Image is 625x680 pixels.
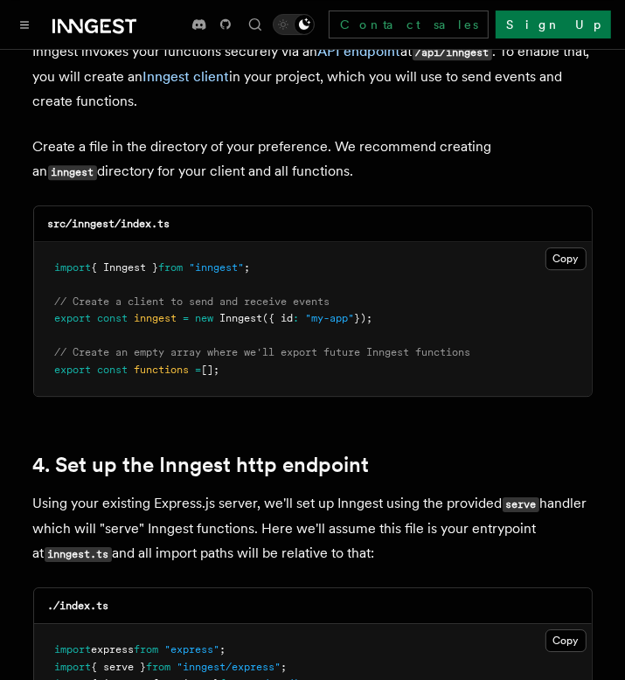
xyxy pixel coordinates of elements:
code: ./index.ts [48,600,109,612]
span: const [98,364,128,376]
p: Inngest invokes your functions securely via an at . To enable that, you will create an in your pr... [33,39,593,114]
button: Toggle navigation [14,14,35,35]
span: "inngest" [190,261,245,274]
a: Inngest client [143,68,230,85]
span: "express" [165,643,220,656]
span: new [196,312,214,324]
span: : [294,312,300,324]
span: inngest [135,312,177,324]
span: from [147,661,171,673]
span: export [55,364,92,376]
span: import [55,661,92,673]
button: Find something... [245,14,266,35]
span: { Inngest } [92,261,159,274]
span: = [196,364,202,376]
span: "my-app" [306,312,355,324]
span: functions [135,364,190,376]
span: = [184,312,190,324]
span: ; [281,661,288,673]
a: API endpoint [318,43,401,59]
span: Inngest [220,312,263,324]
span: ; [245,261,251,274]
p: Create a file in the directory of your preference. We recommend creating an directory for your cl... [33,135,593,184]
span: { serve } [92,661,147,673]
span: const [98,312,128,324]
span: import [55,261,92,274]
button: Toggle dark mode [273,14,315,35]
span: "inngest/express" [177,661,281,673]
a: Contact sales [329,10,489,38]
code: /api/inngest [413,45,492,60]
code: inngest [48,165,97,180]
a: Sign Up [496,10,611,38]
button: Copy [545,629,587,652]
button: Copy [545,247,587,270]
span: // Create a client to send and receive events [55,295,330,308]
span: ({ id [263,312,294,324]
code: serve [503,497,539,512]
span: export [55,312,92,324]
span: from [135,643,159,656]
code: src/inngest/index.ts [48,218,170,230]
span: }); [355,312,373,324]
span: // Create an empty array where we'll export future Inngest functions [55,346,471,358]
a: 4. Set up the Inngest http endpoint [33,453,370,477]
span: []; [202,364,220,376]
p: Using your existing Express.js server, we'll set up Inngest using the provided handler which will... [33,491,593,566]
span: ; [220,643,226,656]
span: from [159,261,184,274]
span: import [55,643,92,656]
span: express [92,643,135,656]
code: inngest.ts [45,547,112,562]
